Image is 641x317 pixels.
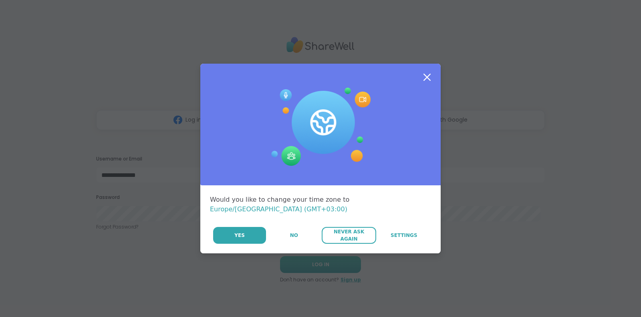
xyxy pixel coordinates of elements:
[213,227,266,244] button: Yes
[210,195,431,214] div: Would you like to change your time zone to
[267,227,321,244] button: No
[322,227,376,244] button: Never Ask Again
[290,232,298,239] span: No
[391,232,417,239] span: Settings
[377,227,431,244] a: Settings
[326,228,372,243] span: Never Ask Again
[210,205,347,213] span: Europe/[GEOGRAPHIC_DATA] (GMT+03:00)
[270,88,371,166] img: Session Experience
[234,232,245,239] span: Yes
